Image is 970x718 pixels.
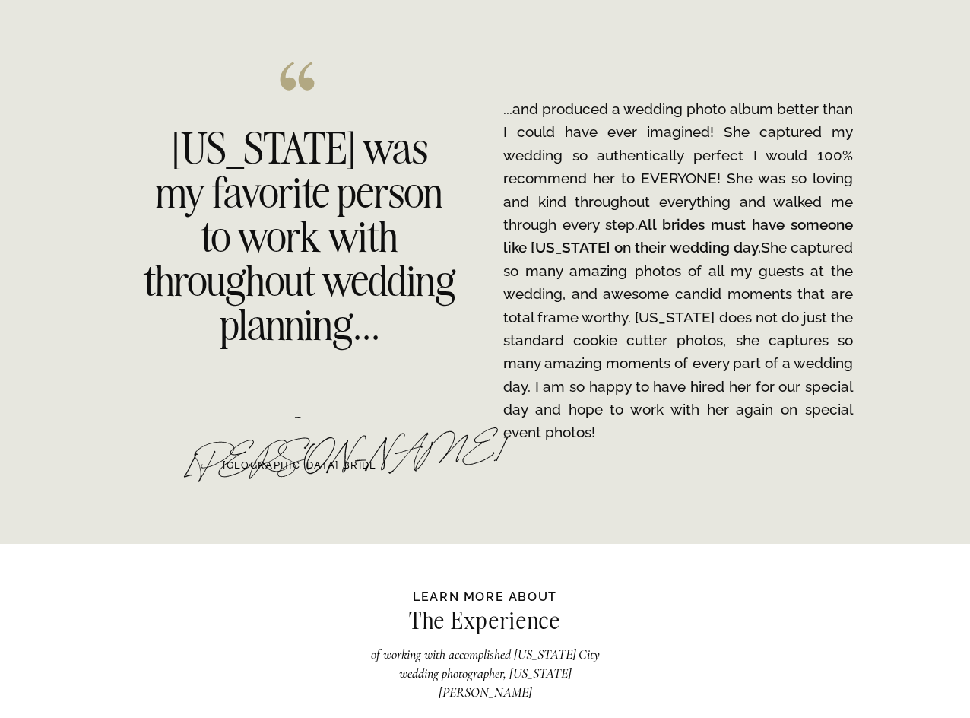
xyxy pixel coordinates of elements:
[503,216,853,256] b: All brides must have someone like [US_STATE] on their wedding day.
[144,126,455,338] h2: [US_STATE] was my favorite person to work with throughout wedding planning...
[198,458,401,474] a: [GEOGRAPHIC_DATA] BRIDE
[182,395,416,458] div: - [PERSON_NAME]
[407,588,563,604] h2: Learn more about
[503,97,853,444] p: ...and produced a wedding photo album better than I could have ever imagined! She captured my wed...
[363,645,607,682] h2: of working with accomplished [US_STATE] City wedding photographer, [US_STATE][PERSON_NAME]
[321,609,649,640] h2: The Experience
